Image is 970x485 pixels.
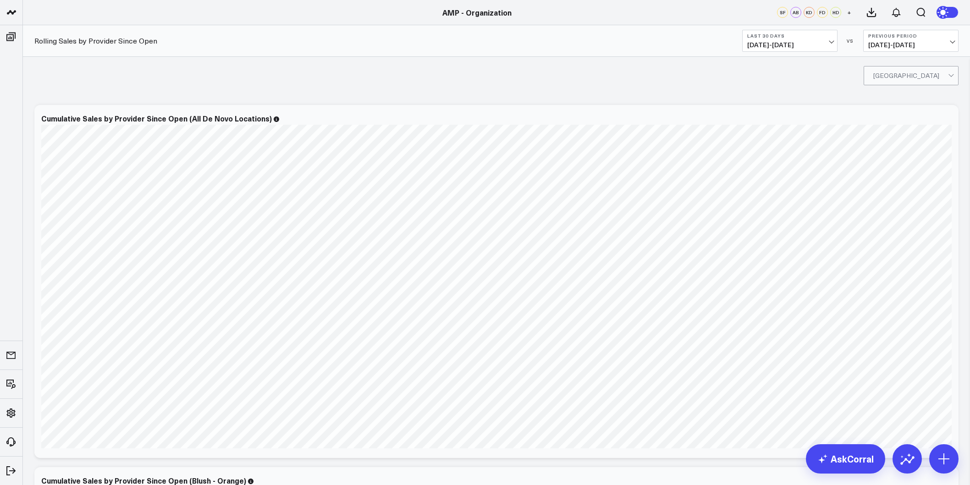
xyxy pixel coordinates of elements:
[806,444,885,474] a: AskCorral
[34,36,157,46] a: Rolling Sales by Provider Since Open
[442,7,512,17] a: AMP - Organization
[847,9,851,16] span: +
[868,33,953,39] b: Previous Period
[747,33,832,39] b: Last 30 Days
[742,30,838,52] button: Last 30 Days[DATE]-[DATE]
[804,7,815,18] div: KD
[868,41,953,49] span: [DATE] - [DATE]
[41,113,272,123] div: Cumulative Sales by Provider Since Open (All De Novo Locations)
[790,7,801,18] div: AB
[830,7,841,18] div: HD
[843,7,854,18] button: +
[817,7,828,18] div: FD
[863,30,959,52] button: Previous Period[DATE]-[DATE]
[747,41,832,49] span: [DATE] - [DATE]
[777,7,788,18] div: SF
[842,38,859,44] div: VS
